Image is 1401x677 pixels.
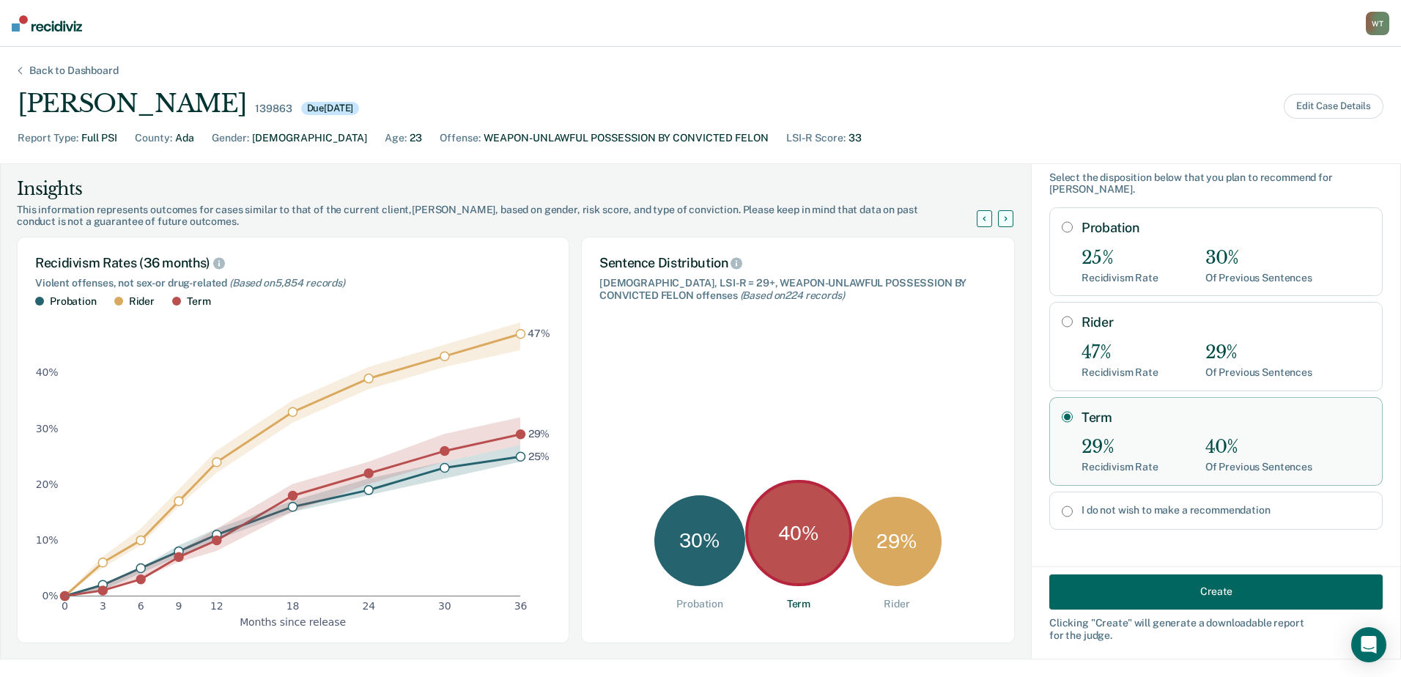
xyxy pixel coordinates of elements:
text: 47% [528,328,550,339]
text: 0% [42,590,59,602]
text: 24 [362,600,375,612]
div: Select the disposition below that you plan to recommend for [PERSON_NAME] . [1049,171,1383,196]
div: Open Intercom Messenger [1351,627,1386,662]
div: Offense : [440,130,481,146]
div: Insights [17,177,994,201]
div: Of Previous Sentences [1205,461,1312,473]
text: 29% [528,428,550,440]
text: Months since release [240,615,346,627]
text: 12 [210,600,223,612]
div: Clicking " Create " will generate a downloadable report for the judge. [1049,616,1383,641]
div: 29% [1082,437,1158,458]
text: 25% [528,450,550,462]
div: Gender : [212,130,249,146]
div: 23 [410,130,422,146]
div: Probation [676,598,723,610]
label: Probation [1082,220,1370,236]
div: Recidivism Rate [1082,461,1158,473]
div: 40 % [745,480,851,586]
g: y-axis tick label [36,366,59,601]
text: 30% [36,422,59,434]
div: Recidivism Rate [1082,366,1158,379]
span: (Based on 5,854 records ) [229,277,345,289]
text: 36 [514,600,528,612]
div: 139863 [255,103,292,115]
div: 40% [1205,437,1312,458]
div: 33 [849,130,862,146]
g: area [64,322,520,596]
div: Of Previous Sentences [1205,272,1312,284]
div: [DEMOGRAPHIC_DATA] [252,130,367,146]
text: 3 [100,600,106,612]
div: Due [DATE] [301,102,360,115]
label: I do not wish to make a recommendation [1082,504,1370,517]
div: Back to Dashboard [12,64,136,77]
g: text [528,328,550,462]
div: 30% [1205,248,1312,269]
div: Recidivism Rate [1082,272,1158,284]
div: [DEMOGRAPHIC_DATA], LSI-R = 29+, WEAPON-UNLAWFUL POSSESSION BY CONVICTED FELON offenses [599,277,997,302]
div: Term [787,598,810,610]
text: 10% [36,533,59,545]
div: 47% [1082,342,1158,363]
div: Probation [50,295,97,308]
button: Edit Case Details [1284,94,1383,119]
text: 40% [36,366,59,378]
div: Recidivism Rates (36 months) [35,255,551,271]
text: 0 [62,600,68,612]
div: Full PSI [81,130,117,146]
div: LSI-R Score : [786,130,846,146]
div: Age : [385,130,407,146]
text: 9 [176,600,182,612]
div: Rider [129,295,155,308]
div: WEAPON-UNLAWFUL POSSESSION BY CONVICTED FELON [484,130,769,146]
div: Term [187,295,210,308]
g: x-axis tick label [62,600,527,612]
text: 20% [36,478,59,489]
g: x-axis label [240,615,346,627]
div: Of Previous Sentences [1205,366,1312,379]
div: Violent offenses, not sex- or drug-related [35,277,551,289]
div: Ada [175,130,194,146]
div: [PERSON_NAME] [18,89,246,119]
div: W T [1366,12,1389,35]
div: County : [135,130,172,146]
div: Report Type : [18,130,78,146]
div: Rider [884,598,909,610]
div: Sentence Distribution [599,255,997,271]
span: (Based on 224 records ) [740,289,845,301]
text: 18 [287,600,300,612]
div: 25% [1082,248,1158,269]
button: Create [1049,574,1383,609]
div: This information represents outcomes for cases similar to that of the current client, [PERSON_NAM... [17,204,994,229]
button: WT [1366,12,1389,35]
label: Term [1082,410,1370,426]
img: Recidiviz [12,15,82,32]
text: 30 [438,600,451,612]
div: 29% [1205,342,1312,363]
div: 29 % [852,497,942,586]
label: Rider [1082,314,1370,330]
div: 30 % [654,495,745,586]
text: 6 [138,600,144,612]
